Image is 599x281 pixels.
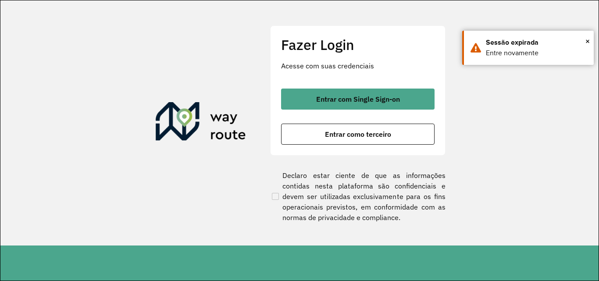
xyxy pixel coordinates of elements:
[486,37,587,48] div: Sessão expirada
[316,96,400,103] span: Entrar com Single Sign-on
[585,35,590,48] span: ×
[281,124,435,145] button: button
[585,35,590,48] button: Close
[270,170,446,223] label: Declaro estar ciente de que as informações contidas nesta plataforma são confidenciais e devem se...
[486,48,587,58] div: Entre novamente
[325,131,391,138] span: Entrar como terceiro
[281,60,435,71] p: Acesse com suas credenciais
[281,36,435,53] h2: Fazer Login
[156,102,246,144] img: Roteirizador AmbevTech
[281,89,435,110] button: button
